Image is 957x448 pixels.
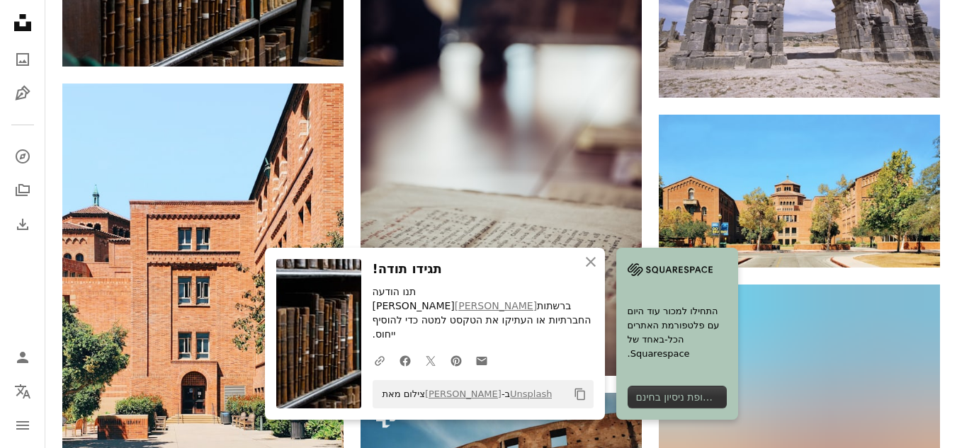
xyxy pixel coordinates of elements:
button: העתק ללוח [568,382,592,406]
button: תַפרִיט [9,411,37,440]
font: התחל תקופת ניסיון בחינם [636,391,745,403]
a: ספר פתוח מונח על שולחן עץ [361,159,642,171]
font: תנו הודעה [PERSON_NAME] [373,286,455,311]
a: אוספים [9,176,37,205]
a: [PERSON_NAME] [455,300,537,311]
a: תמונות [9,45,37,74]
a: התחברות / הרשמה [9,343,37,372]
a: שתף בפינטרסט [443,346,469,374]
a: איורים [9,79,37,108]
font: צילום מאת [383,389,425,399]
a: בניין לבנים גדול עם עצים לפניו [659,185,940,197]
a: בניין לבנים עם דלת [62,270,344,283]
button: שָׂפָה [9,377,37,406]
img: file-1705255347840-230a6ab5bca9image [628,259,713,280]
font: התחילו למכור עוד היום עם פלטפורמת האתרים הכל-באחד של Squarespace. [628,306,720,359]
font: ב- [502,389,510,399]
a: שתף בטוויטר [418,346,443,374]
a: Unsplash [510,389,552,399]
font: תגידו תודה! [373,261,442,276]
a: שתף בפייסבוק [392,346,418,374]
a: [PERSON_NAME] [425,389,502,399]
a: לַחקוֹר [9,142,37,171]
font: ברשתות החברתיות או העתיקו את הטקסט למטה כדי להוסיף ייחוס. [373,300,591,340]
img: בניין לבנים גדול עם עצים לפניו [659,115,940,268]
a: דף הבית — Unsplash [9,8,37,40]
a: היסטוריית הורדות [9,210,37,239]
a: התחילו למכור עוד היום עם פלטפורמת האתרים הכל-באחד של Squarespace.התחל תקופת ניסיון בחינם [616,248,738,420]
a: שתף באמצעות דוא"ל [469,346,494,374]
